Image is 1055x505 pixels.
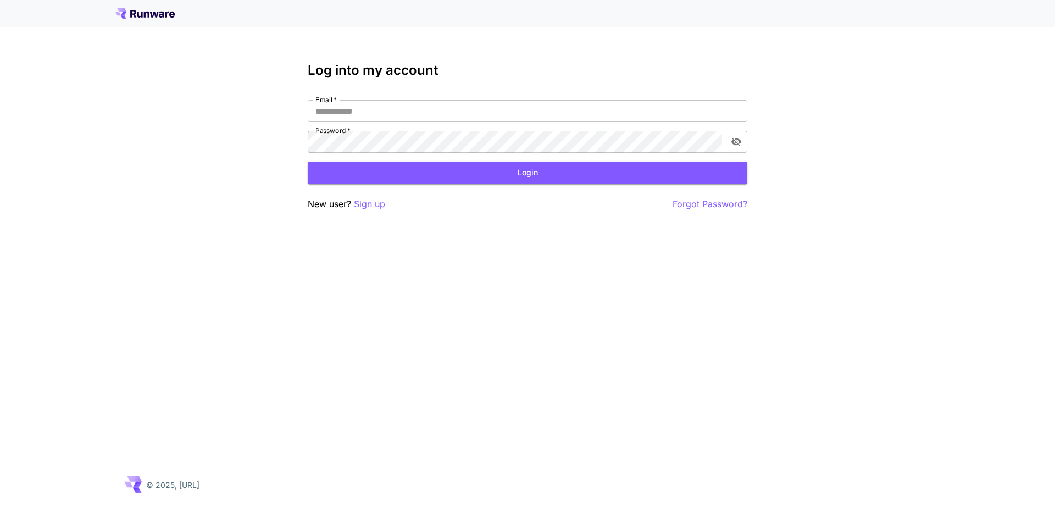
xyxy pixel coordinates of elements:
[308,197,385,211] p: New user?
[308,162,747,184] button: Login
[308,63,747,78] h3: Log into my account
[673,197,747,211] button: Forgot Password?
[315,126,351,135] label: Password
[315,95,337,104] label: Email
[726,132,746,152] button: toggle password visibility
[354,197,385,211] button: Sign up
[146,479,199,491] p: © 2025, [URL]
